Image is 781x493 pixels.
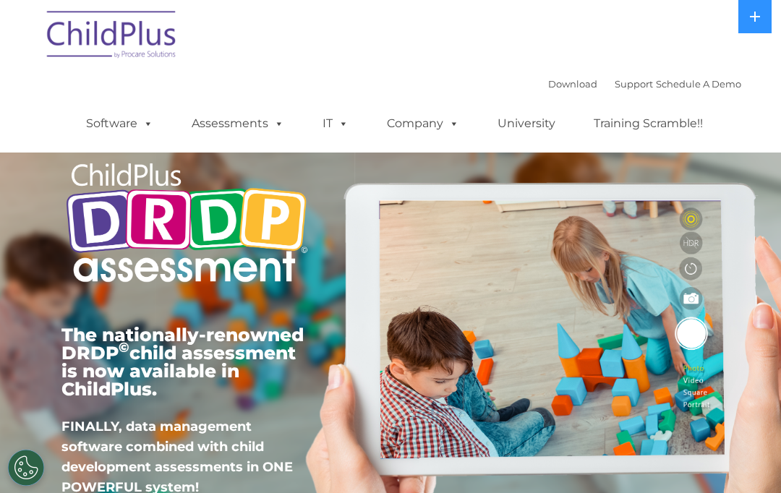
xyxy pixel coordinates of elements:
img: Copyright - DRDP Logo Light [61,148,312,301]
a: University [483,109,570,138]
a: Download [548,78,597,90]
a: Software [72,109,168,138]
a: Assessments [177,109,299,138]
a: Company [372,109,474,138]
a: Support [615,78,653,90]
button: Cookies Settings [8,450,44,486]
a: Schedule A Demo [656,78,741,90]
a: IT [308,109,363,138]
img: ChildPlus by Procare Solutions [40,1,184,73]
font: | [548,78,741,90]
sup: © [119,339,129,356]
span: The nationally-renowned DRDP child assessment is now available in ChildPlus. [61,324,304,400]
a: Training Scramble!! [579,109,717,138]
